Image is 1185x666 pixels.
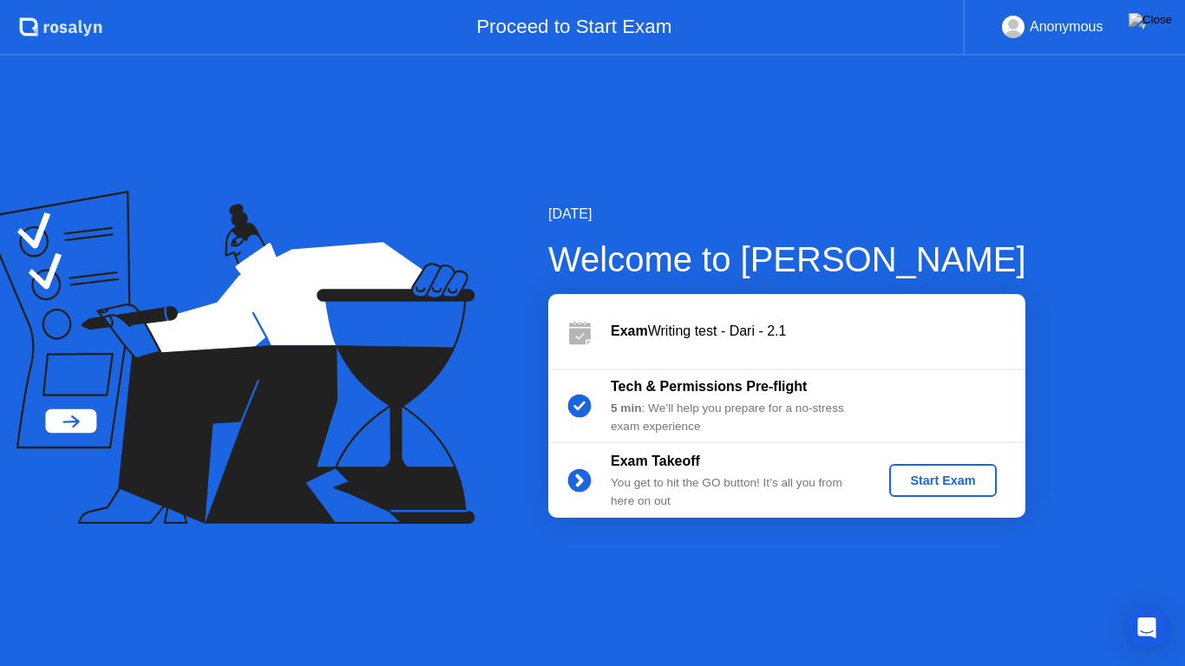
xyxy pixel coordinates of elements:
div: You get to hit the GO button! It’s all you from here on out [611,474,861,510]
b: 5 min [611,402,642,415]
b: Exam Takeoff [611,454,700,468]
div: Writing test - Dari - 2.1 [611,321,1025,342]
div: [DATE] [548,204,1026,225]
button: Start Exam [889,464,996,497]
b: Exam [611,323,648,338]
div: : We’ll help you prepare for a no-stress exam experience [611,400,861,435]
div: Welcome to [PERSON_NAME] [548,233,1026,285]
div: Open Intercom Messenger [1126,607,1168,649]
div: Start Exam [896,473,989,487]
img: Close [1129,13,1172,27]
b: Tech & Permissions Pre-flight [611,379,807,394]
div: Anonymous [1030,16,1103,38]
